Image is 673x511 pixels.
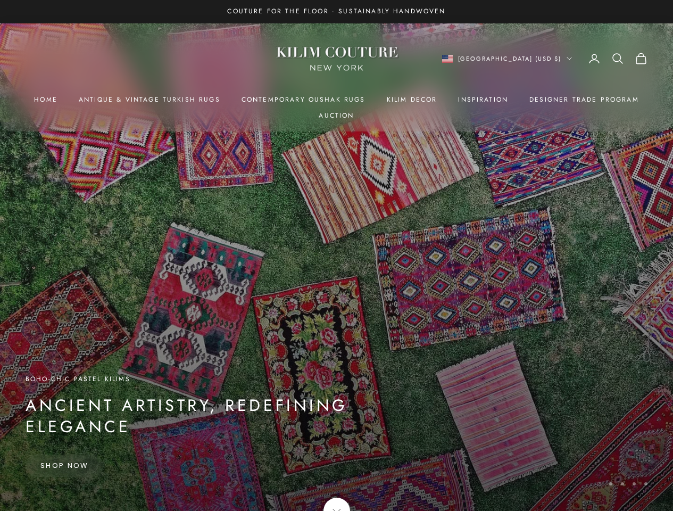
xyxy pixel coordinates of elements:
nav: Secondary navigation [442,52,648,65]
button: Change country or currency [442,54,572,63]
p: Boho-Chic Pastel Kilims [26,374,441,384]
a: Inspiration [458,94,508,105]
p: Ancient Artistry, Redefining Elegance [26,395,441,438]
a: Shop Now [26,455,104,477]
a: Contemporary Oushak Rugs [242,94,365,105]
p: Couture for the Floor · Sustainably Handwoven [227,6,445,17]
a: Auction [319,110,354,121]
a: Antique & Vintage Turkish Rugs [79,94,220,105]
summary: Kilim Decor [387,94,437,105]
a: Home [34,94,57,105]
img: United States [442,55,453,63]
span: [GEOGRAPHIC_DATA] (USD $) [458,54,562,63]
nav: Primary navigation [26,94,647,121]
a: Designer Trade Program [529,94,639,105]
